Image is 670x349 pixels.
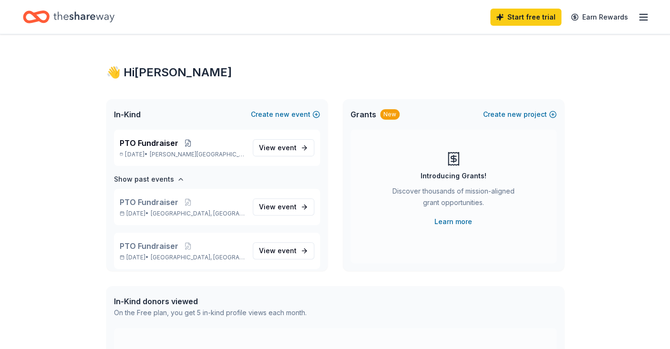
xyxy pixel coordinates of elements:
a: Home [23,6,114,28]
p: [DATE] • [120,254,245,261]
span: PTO Fundraiser [120,196,178,208]
a: Start free trial [490,9,561,26]
span: Grants [350,109,376,120]
button: Createnewevent [251,109,320,120]
p: [DATE] • [120,151,245,158]
span: new [507,109,522,120]
a: Learn more [434,216,472,227]
div: Introducing Grants! [421,170,486,182]
div: New [380,109,400,120]
span: View [259,201,297,213]
a: View event [253,242,314,259]
span: [GEOGRAPHIC_DATA], [GEOGRAPHIC_DATA] [151,210,245,217]
span: View [259,142,297,154]
div: Discover thousands of mission-aligned grant opportunities. [389,185,518,212]
h4: Show past events [114,174,174,185]
p: [DATE] • [120,210,245,217]
a: View event [253,139,314,156]
span: new [275,109,289,120]
span: In-Kind [114,109,141,120]
span: View [259,245,297,257]
span: [PERSON_NAME][GEOGRAPHIC_DATA], [GEOGRAPHIC_DATA] [149,151,245,158]
span: event [278,144,297,152]
button: Show past events [114,174,185,185]
span: event [278,203,297,211]
span: PTO Fundraiser [120,240,178,252]
span: PTO Fundraiser [120,137,178,149]
a: View event [253,198,314,216]
div: 👋 Hi [PERSON_NAME] [106,65,564,80]
div: On the Free plan, you get 5 in-kind profile views each month. [114,307,307,318]
div: In-Kind donors viewed [114,296,307,307]
span: event [278,246,297,255]
span: [GEOGRAPHIC_DATA], [GEOGRAPHIC_DATA] [151,254,245,261]
a: Earn Rewards [565,9,634,26]
button: Createnewproject [483,109,557,120]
